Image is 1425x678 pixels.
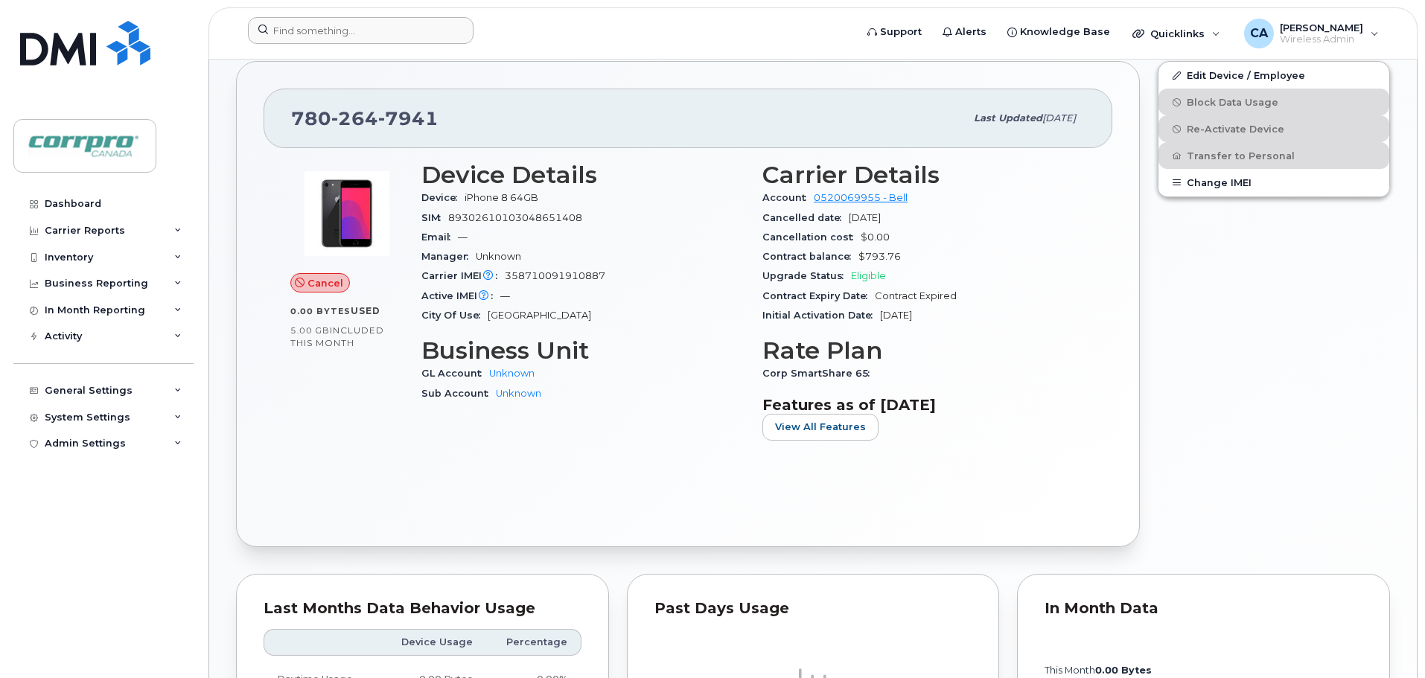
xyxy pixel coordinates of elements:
h3: Features as of [DATE] [762,396,1086,414]
a: Knowledge Base [997,17,1120,47]
h3: Carrier Details [762,161,1086,188]
span: [DATE] [880,310,912,321]
span: GL Account [421,368,489,379]
span: Carrier IMEI [421,270,505,281]
a: 0520069955 - Bell [814,192,908,203]
span: 89302610103048651408 [448,212,582,223]
div: In Month Data [1045,601,1362,616]
button: Transfer to Personal [1158,142,1389,169]
span: View All Features [775,420,866,434]
span: Contract Expiry Date [762,290,875,301]
span: City Of Use [421,310,488,321]
span: SIM [421,212,448,223]
span: $793.76 [858,251,901,262]
span: CA [1250,25,1268,42]
span: iPhone 8 64GB [465,192,538,203]
input: Find something... [248,17,474,44]
h3: Device Details [421,161,745,188]
span: 5.00 GB [290,325,330,336]
span: Active IMEI [421,290,500,301]
a: Unknown [489,368,535,379]
text: this month [1044,665,1152,676]
span: 264 [331,107,378,129]
span: Cancellation cost [762,231,861,243]
span: Corp SmartShare 65 [762,368,877,379]
span: [PERSON_NAME] [1280,22,1363,33]
span: used [351,305,380,316]
span: 358710091910887 [505,270,605,281]
h3: Business Unit [421,337,745,364]
span: [DATE] [1042,112,1076,124]
a: Alerts [932,17,997,47]
img: image20231002-3703462-bzhi73.jpeg [302,169,392,258]
button: Block Data Usage [1158,89,1389,115]
span: included this month [290,324,384,349]
span: Sub Account [421,388,496,399]
span: Device [421,192,465,203]
span: Last updated [974,112,1042,124]
span: Support [880,25,922,39]
span: 780 [291,107,439,129]
button: Re-Activate Device [1158,115,1389,142]
h3: Rate Plan [762,337,1086,364]
span: Re-Activate Device [1187,124,1284,135]
span: Account [762,192,814,203]
div: Last Months Data Behavior Usage [264,601,581,616]
span: $0.00 [861,231,890,243]
span: Unknown [476,251,521,262]
tspan: 0.00 Bytes [1095,665,1152,676]
div: Carl Agbay [1234,19,1389,48]
a: Unknown [496,388,541,399]
div: Quicklinks [1122,19,1231,48]
th: Percentage [486,629,581,656]
span: Manager [421,251,476,262]
span: Upgrade Status [762,270,851,281]
span: Eligible [851,270,886,281]
span: Contract Expired [875,290,957,301]
a: Support [857,17,932,47]
th: Device Usage [380,629,486,656]
span: — [500,290,510,301]
span: Contract balance [762,251,858,262]
span: Quicklinks [1150,28,1205,39]
span: — [458,231,468,243]
span: [DATE] [849,212,881,223]
a: Edit Device / Employee [1158,62,1389,89]
span: Alerts [955,25,986,39]
span: Email [421,231,458,243]
span: Wireless Admin [1280,33,1363,45]
span: Cancel [307,276,343,290]
span: 0.00 Bytes [290,306,351,316]
span: 7941 [378,107,439,129]
button: View All Features [762,414,879,441]
span: Initial Activation Date [762,310,880,321]
button: Change IMEI [1158,169,1389,196]
span: [GEOGRAPHIC_DATA] [488,310,591,321]
div: Past Days Usage [654,601,972,616]
span: Knowledge Base [1020,25,1110,39]
span: Cancelled date [762,212,849,223]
